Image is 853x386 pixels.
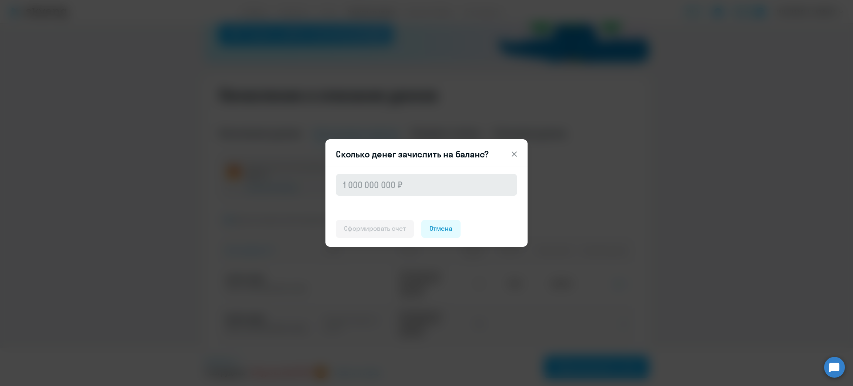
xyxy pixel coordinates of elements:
[336,174,517,196] input: 1 000 000 000 ₽
[429,224,452,233] div: Отмена
[344,224,406,233] div: Сформировать счет
[325,148,528,160] header: Сколько денег зачислить на баланс?
[336,220,414,238] button: Сформировать счет
[421,220,461,238] button: Отмена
